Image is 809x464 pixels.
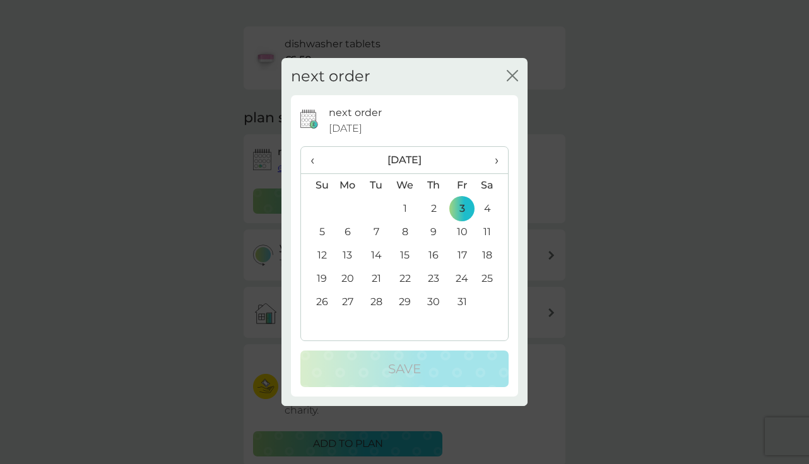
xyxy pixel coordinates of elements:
[362,244,391,267] td: 14
[333,267,362,291] td: 20
[448,197,476,221] td: 3
[388,359,421,379] p: Save
[420,221,448,244] td: 9
[391,244,420,267] td: 15
[333,221,362,244] td: 6
[301,173,333,197] th: Su
[476,173,508,197] th: Sa
[333,244,362,267] td: 13
[507,70,518,83] button: close
[420,267,448,291] td: 23
[291,67,370,86] h2: next order
[476,244,508,267] td: 18
[420,244,448,267] td: 16
[391,173,420,197] th: We
[301,244,333,267] td: 12
[391,221,420,244] td: 8
[362,221,391,244] td: 7
[333,173,362,197] th: Mo
[329,120,362,137] span: [DATE]
[329,105,382,121] p: next order
[391,291,420,314] td: 29
[448,267,476,291] td: 24
[420,291,448,314] td: 30
[448,221,476,244] td: 10
[362,291,391,314] td: 28
[391,267,420,291] td: 22
[448,291,476,314] td: 31
[310,147,324,173] span: ‹
[476,267,508,291] td: 25
[362,173,391,197] th: Tu
[333,147,476,174] th: [DATE]
[476,197,508,221] td: 4
[420,173,448,197] th: Th
[333,291,362,314] td: 27
[301,291,333,314] td: 26
[301,221,333,244] td: 5
[448,173,476,197] th: Fr
[420,197,448,221] td: 2
[486,147,499,173] span: ›
[300,351,509,387] button: Save
[476,221,508,244] td: 11
[362,267,391,291] td: 21
[448,244,476,267] td: 17
[301,267,333,291] td: 19
[391,197,420,221] td: 1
